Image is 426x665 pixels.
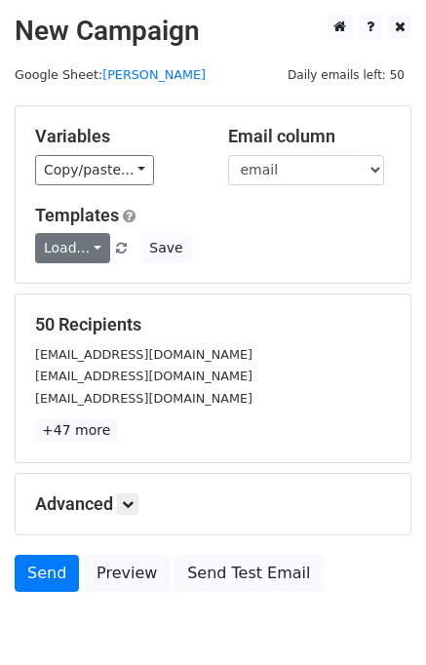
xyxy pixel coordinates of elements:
[174,555,323,592] a: Send Test Email
[35,155,154,185] a: Copy/paste...
[281,64,411,86] span: Daily emails left: 50
[15,15,411,48] h2: New Campaign
[35,391,252,406] small: [EMAIL_ADDRESS][DOMAIN_NAME]
[35,233,110,263] a: Load...
[35,126,199,147] h5: Variables
[35,205,119,225] a: Templates
[329,571,426,665] iframe: Chat Widget
[35,418,117,443] a: +47 more
[281,67,411,82] a: Daily emails left: 50
[15,67,206,82] small: Google Sheet:
[15,555,79,592] a: Send
[102,67,206,82] a: [PERSON_NAME]
[84,555,170,592] a: Preview
[35,369,252,383] small: [EMAIL_ADDRESS][DOMAIN_NAME]
[35,347,252,362] small: [EMAIL_ADDRESS][DOMAIN_NAME]
[140,233,191,263] button: Save
[35,493,391,515] h5: Advanced
[228,126,392,147] h5: Email column
[35,314,391,335] h5: 50 Recipients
